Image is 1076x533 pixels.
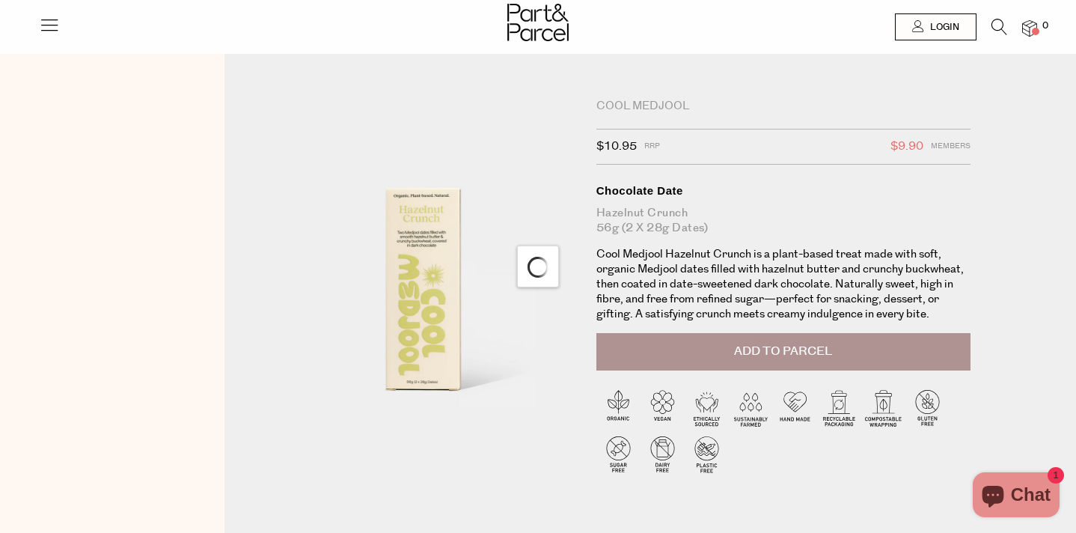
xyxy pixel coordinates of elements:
button: Add to Parcel [596,333,970,371]
img: P_P-ICONS-Live_Bec_V11_Sugar_Free.svg [596,432,641,476]
span: $10.95 [596,137,637,156]
a: Login [895,13,976,40]
img: P_P-ICONS-Live_Bec_V11_Organic.svg [596,386,641,430]
div: Hazelnut Crunch 56g (2 x 28g Dates) [596,206,970,236]
p: Cool Medjool Hazelnut Crunch is a plant-based treat made with soft, organic Medjool dates filled ... [596,247,970,322]
span: $9.90 [890,137,923,156]
span: Login [926,21,959,34]
inbox-online-store-chat: Shopify online store chat [968,472,1064,521]
img: P_P-ICONS-Live_Bec_V11_Ethically_Sourced.svg [685,386,729,430]
img: P_P-ICONS-Live_Bec_V11_Compostable_Wrapping.svg [861,386,905,430]
span: RRP [644,137,660,156]
div: Chocolate Date [596,183,970,198]
span: Add to Parcel [734,343,832,360]
img: P_P-ICONS-Live_Bec_V11_Plastic_Free.svg [685,432,729,476]
img: P_P-ICONS-Live_Bec_V11_Vegan.svg [641,386,685,430]
img: P_P-ICONS-Live_Bec_V11_Handmade.svg [773,386,817,430]
img: P_P-ICONS-Live_Bec_V11_Recyclable_Packaging.svg [817,386,861,430]
img: Chocolate Date [269,99,574,458]
img: P_P-ICONS-Live_Bec_V11_Gluten_Free.svg [905,386,950,430]
div: Cool Medjool [596,99,970,114]
img: P_P-ICONS-Live_Bec_V11_Dairy_Free.svg [641,432,685,476]
span: Members [931,137,970,156]
img: P_P-ICONS-Live_Bec_V11_Sustainable_Farmed.svg [729,386,773,430]
img: Part&Parcel [507,4,569,41]
a: 0 [1022,20,1037,36]
span: 0 [1039,19,1052,33]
